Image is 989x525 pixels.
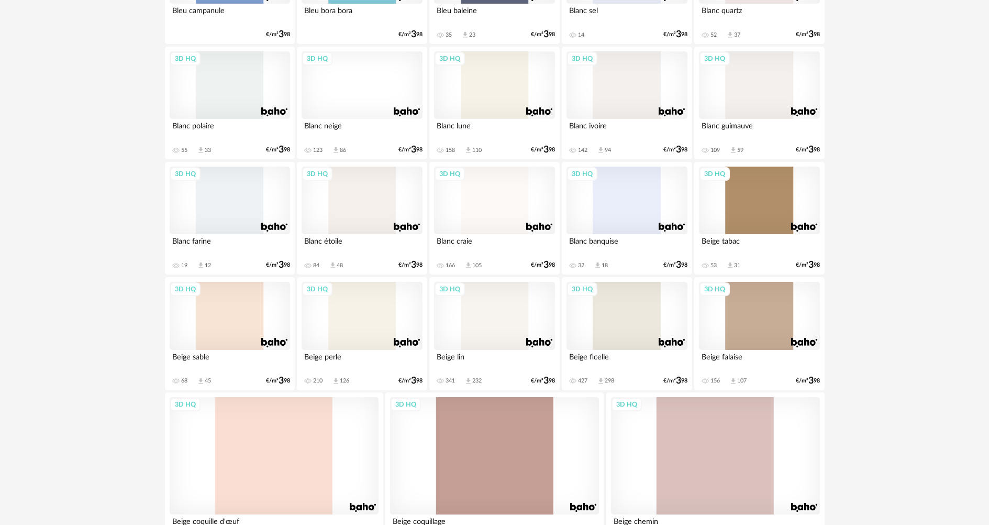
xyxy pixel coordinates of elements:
[435,52,465,65] div: 3D HQ
[699,4,819,25] div: Blanc quartz
[446,31,452,39] div: 35
[566,4,687,25] div: Blanc sel
[578,377,587,385] div: 427
[429,162,559,275] a: 3D HQ Blanc craie 166 Download icon 105 €/m²398
[461,31,469,39] span: Download icon
[566,234,687,255] div: Blanc banquise
[181,262,187,269] div: 19
[808,377,814,385] span: 3
[297,162,427,275] a: 3D HQ Blanc étoile 84 Download icon 48 €/m²398
[737,147,743,154] div: 59
[663,146,687,154] div: €/m² 98
[435,282,465,296] div: 3D HQ
[434,350,554,371] div: Beige lin
[566,350,687,371] div: Beige ficelle
[302,4,422,25] div: Bleu bora bora
[197,261,205,269] span: Download icon
[297,277,427,390] a: 3D HQ Beige perle 210 Download icon 126 €/m²398
[663,377,687,385] div: €/m² 98
[181,147,187,154] div: 55
[543,377,549,385] span: 3
[170,119,290,140] div: Blanc polaire
[578,262,584,269] div: 32
[729,377,737,385] span: Download icon
[472,377,482,385] div: 232
[699,167,730,181] div: 3D HQ
[332,146,340,154] span: Download icon
[434,4,554,25] div: Bleu baleine
[543,31,549,38] span: 3
[205,147,211,154] div: 33
[472,147,482,154] div: 110
[562,162,692,275] a: 3D HQ Blanc banquise 32 Download icon 18 €/m²398
[734,31,740,39] div: 37
[165,47,295,160] a: 3D HQ Blanc polaire 55 Download icon 33 €/m²398
[411,31,416,38] span: 3
[808,31,814,38] span: 3
[796,377,820,385] div: €/m² 98
[181,377,187,385] div: 68
[411,261,416,269] span: 3
[398,261,423,269] div: €/m² 98
[279,377,284,385] span: 3
[398,146,423,154] div: €/m² 98
[205,377,211,385] div: 45
[429,47,559,160] a: 3D HQ Blanc lune 158 Download icon 110 €/m²398
[279,31,284,38] span: 3
[446,147,455,154] div: 158
[266,31,290,38] div: €/m² 98
[398,31,423,38] div: €/m² 98
[663,31,687,38] div: €/m² 98
[699,234,819,255] div: Beige tabac
[726,31,734,39] span: Download icon
[663,261,687,269] div: €/m² 98
[531,31,555,38] div: €/m² 98
[170,350,290,371] div: Beige sable
[398,377,423,385] div: €/m² 98
[329,261,337,269] span: Download icon
[197,377,205,385] span: Download icon
[699,282,730,296] div: 3D HQ
[302,234,422,255] div: Blanc étoile
[279,261,284,269] span: 3
[434,119,554,140] div: Blanc lune
[694,162,824,275] a: 3D HQ Beige tabac 53 Download icon 31 €/m²398
[710,147,720,154] div: 109
[676,31,681,38] span: 3
[562,47,692,160] a: 3D HQ Blanc ivoire 142 Download icon 94 €/m²398
[337,262,343,269] div: 48
[578,31,584,39] div: 14
[340,147,346,154] div: 86
[170,234,290,255] div: Blanc farine
[597,146,605,154] span: Download icon
[605,377,614,385] div: 298
[699,52,730,65] div: 3D HQ
[446,262,455,269] div: 166
[302,119,422,140] div: Blanc neige
[266,261,290,269] div: €/m² 98
[699,119,819,140] div: Blanc guimauve
[464,377,472,385] span: Download icon
[531,261,555,269] div: €/m² 98
[796,31,820,38] div: €/m² 98
[808,261,814,269] span: 3
[567,52,597,65] div: 3D HQ
[302,52,332,65] div: 3D HQ
[594,261,602,269] span: Download icon
[297,47,427,160] a: 3D HQ Blanc neige 123 Download icon 86 €/m²398
[302,282,332,296] div: 3D HQ
[313,377,323,385] div: 210
[165,162,295,275] a: 3D HQ Blanc farine 19 Download icon 12 €/m²398
[170,167,201,181] div: 3D HQ
[710,31,717,39] div: 52
[567,282,597,296] div: 3D HQ
[734,262,740,269] div: 31
[694,47,824,160] a: 3D HQ Blanc guimauve 109 Download icon 59 €/m²398
[808,146,814,154] span: 3
[597,377,605,385] span: Download icon
[340,377,349,385] div: 126
[543,261,549,269] span: 3
[313,147,323,154] div: 123
[197,146,205,154] span: Download icon
[676,261,681,269] span: 3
